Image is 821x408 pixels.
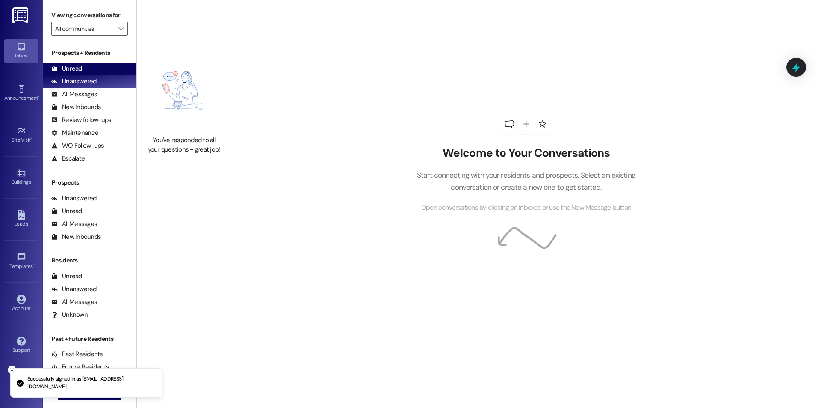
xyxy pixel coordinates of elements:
div: Unread [51,64,82,73]
a: Templates • [4,250,38,273]
p: Successfully signed in as [EMAIL_ADDRESS][DOMAIN_NAME] [27,375,155,390]
div: New Inbounds [51,232,101,241]
div: New Inbounds [51,103,101,112]
div: Unread [51,272,82,281]
div: Unanswered [51,77,97,86]
div: WO Follow-ups [51,141,104,150]
span: • [33,262,34,268]
div: All Messages [51,220,97,229]
div: Past + Future Residents [43,334,136,343]
i:  [118,25,123,32]
div: You've responded to all your questions - great job! [146,136,221,154]
span: Open conversations by clicking on inboxes or use the New Message button [421,203,631,213]
div: Prospects [43,178,136,187]
a: Leads [4,208,38,231]
p: Start connecting with your residents and prospects. Select an existing conversation or create a n... [404,169,648,194]
div: Unknown [51,310,88,319]
span: • [38,94,39,100]
h2: Welcome to Your Conversations [404,146,648,160]
img: empty-state [146,50,221,132]
div: Unanswered [51,194,97,203]
a: Buildings [4,166,38,189]
img: ResiDesk Logo [12,7,30,23]
div: Review follow-ups [51,116,111,125]
div: Unanswered [51,285,97,294]
div: Maintenance [51,128,98,137]
div: Past Residents [51,350,103,359]
label: Viewing conversations for [51,9,128,22]
a: Support [4,334,38,357]
span: • [31,136,32,142]
div: All Messages [51,298,97,307]
div: All Messages [51,90,97,99]
input: All communities [55,22,114,36]
div: Escalate [51,154,85,163]
div: Unread [51,207,82,216]
a: Inbox [4,39,38,63]
a: Site Visit • [4,124,38,147]
div: Prospects + Residents [43,48,136,57]
button: Close toast [8,366,16,374]
a: Account [4,292,38,315]
div: Residents [43,256,136,265]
